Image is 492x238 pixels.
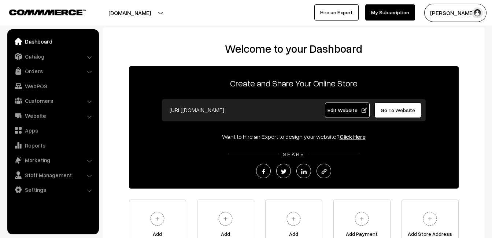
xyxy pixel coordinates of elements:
[381,107,415,113] span: Go To Website
[9,79,96,93] a: WebPOS
[325,103,370,118] a: Edit Website
[147,209,167,229] img: plus.svg
[83,4,177,22] button: [DOMAIN_NAME]
[9,139,96,152] a: Reports
[279,151,308,157] span: SHARE
[314,4,359,21] a: Hire an Expert
[424,4,487,22] button: [PERSON_NAME]
[472,7,483,18] img: user
[9,35,96,48] a: Dashboard
[365,4,415,21] a: My Subscription
[129,77,459,90] p: Create and Share Your Online Store
[374,103,422,118] a: Go To Website
[9,124,96,137] a: Apps
[9,50,96,63] a: Catalog
[9,153,96,167] a: Marketing
[340,133,366,140] a: Click Here
[9,168,96,182] a: Staff Management
[9,10,86,15] img: COMMMERCE
[9,7,73,16] a: COMMMERCE
[215,209,236,229] img: plus.svg
[9,183,96,196] a: Settings
[9,64,96,78] a: Orders
[110,42,477,55] h2: Welcome to your Dashboard
[420,209,440,229] img: plus.svg
[9,94,96,107] a: Customers
[284,209,304,229] img: plus.svg
[129,132,459,141] div: Want to Hire an Expert to design your website?
[9,109,96,122] a: Website
[352,209,372,229] img: plus.svg
[328,107,367,113] span: Edit Website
